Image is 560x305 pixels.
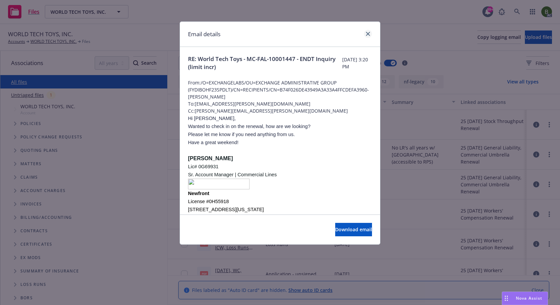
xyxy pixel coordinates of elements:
a: close [364,30,372,38]
span: [PERSON_NAME] [188,156,233,161]
span: To: [EMAIL_ADDRESS][PERSON_NAME][DOMAIN_NAME] [188,100,372,107]
div: Drag to move [502,292,510,305]
span: Newfront [188,191,209,196]
span: Hi [PERSON_NAME], [188,116,236,121]
span: Cc: [PERSON_NAME][EMAIL_ADDRESS][PERSON_NAME][DOMAIN_NAME] [188,107,372,114]
span: Please let me know if you need anything from us. [188,132,295,137]
span: Download email [335,226,372,233]
button: Nova Assist [502,292,548,305]
span: Sr. Account Manager | Commercial Lines [188,172,277,177]
span: RE: World Tech Toys - MC-FAL-10001447 - ENDT Inquiry (limit incr) [188,55,342,71]
span: From: /O=EXCHANGELABS/OU=EXCHANGE ADMINISTRATIVE GROUP (FYDIBOHF23SPDLT)/CN=RECIPIENTS/CN=B74F026... [188,79,372,100]
span: Nova Assist [516,295,542,301]
span: Lic# 0G69931 [188,164,218,169]
span: License #0H55918 [188,199,229,204]
img: image001.png@01DC1382.96398320 [188,179,250,189]
h1: Email details [188,30,220,39]
span: Wanted to check in on the renewal, how are we looking? [188,124,310,129]
span: [DATE] 3:20 PM [342,56,372,70]
button: Download email [335,223,372,236]
span: [STREET_ADDRESS][US_STATE] [188,207,264,212]
span: Have a great weekend! [188,140,239,145]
